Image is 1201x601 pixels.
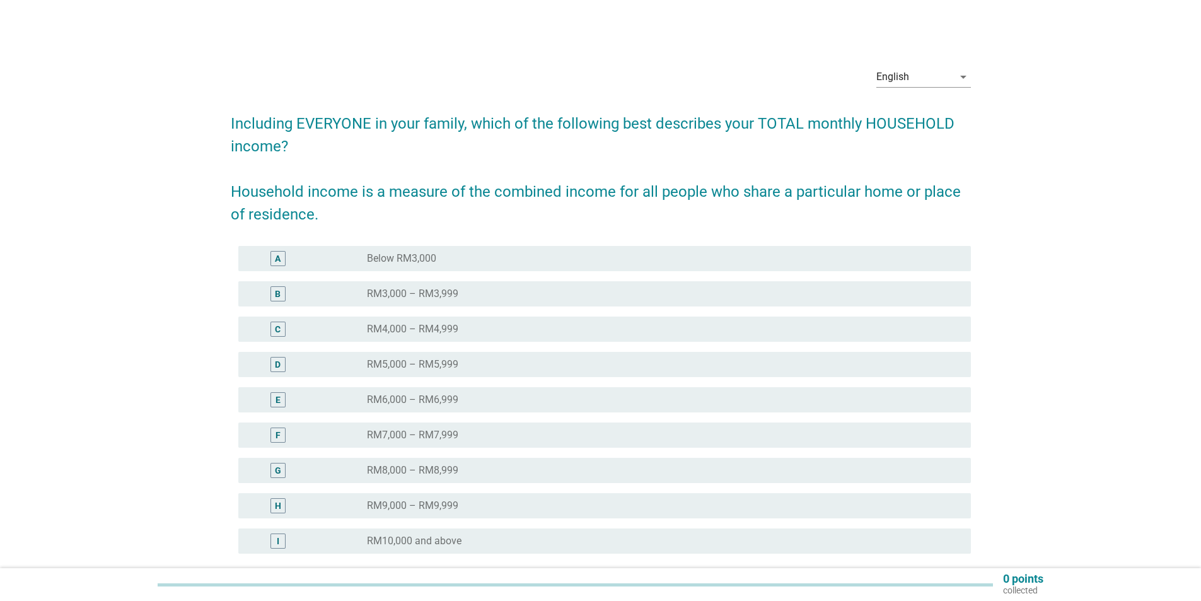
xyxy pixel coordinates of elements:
p: collected [1003,585,1043,596]
label: RM5,000 – RM5,999 [367,358,458,371]
div: B [275,288,281,301]
div: G [275,464,281,477]
p: 0 points [1003,573,1043,585]
label: RM8,000 – RM8,999 [367,464,458,477]
label: RM6,000 – RM6,999 [367,394,458,406]
label: RM4,000 – RM4,999 [367,323,458,336]
div: English [876,71,909,83]
div: I [277,535,279,548]
div: C [275,323,281,336]
div: A [275,252,281,265]
label: RM3,000 – RM3,999 [367,288,458,300]
div: H [275,499,281,513]
i: arrow_drop_down [956,69,971,85]
label: RM9,000 – RM9,999 [367,499,458,512]
label: RM7,000 – RM7,999 [367,429,458,441]
h2: Including EVERYONE in your family, which of the following best describes your TOTAL monthly HOUSE... [231,100,971,226]
div: D [275,358,281,371]
label: RM10,000 and above [367,535,461,547]
label: Below RM3,000 [367,252,436,265]
div: F [276,429,281,442]
div: E [276,394,281,407]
